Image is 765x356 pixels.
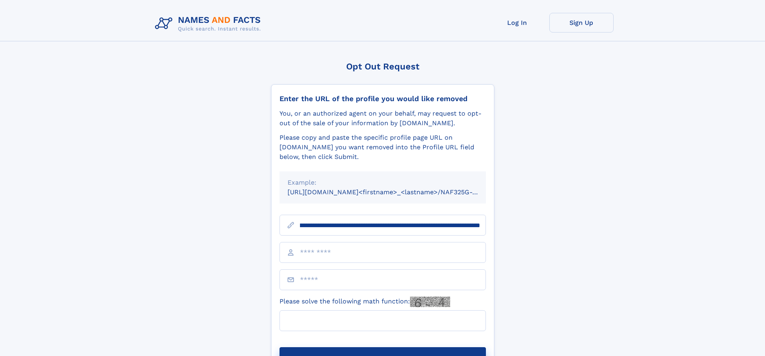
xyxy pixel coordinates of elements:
[279,109,486,128] div: You, or an authorized agent on your behalf, may request to opt-out of the sale of your informatio...
[485,13,549,33] a: Log In
[271,61,494,71] div: Opt Out Request
[279,133,486,162] div: Please copy and paste the specific profile page URL on [DOMAIN_NAME] you want removed into the Pr...
[279,94,486,103] div: Enter the URL of the profile you would like removed
[288,178,478,187] div: Example:
[288,188,501,196] small: [URL][DOMAIN_NAME]<firstname>_<lastname>/NAF325G-xxxxxxxx
[549,13,614,33] a: Sign Up
[152,13,267,35] img: Logo Names and Facts
[279,297,450,307] label: Please solve the following math function:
